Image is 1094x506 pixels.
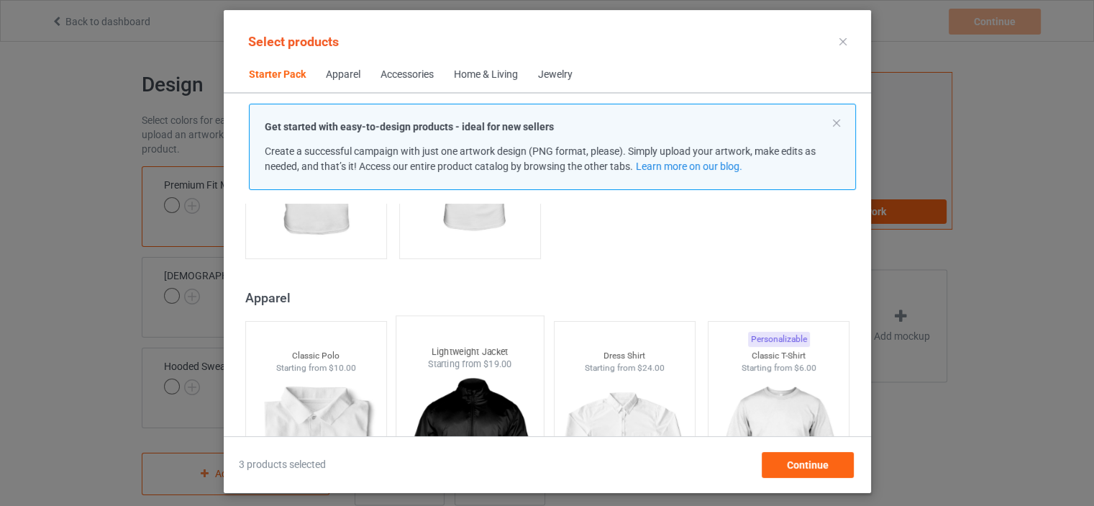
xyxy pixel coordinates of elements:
div: Apparel [245,289,855,306]
span: Continue [786,459,828,471]
div: Apparel [326,68,360,82]
div: Starting from [554,362,694,374]
span: Starter Pack [239,58,316,92]
span: $24.00 [637,363,664,373]
div: Starting from [396,358,544,371]
a: Learn more on our blog. [635,161,742,172]
div: Accessories [380,68,434,82]
span: Create a successful campaign with just one artwork design (PNG format, please). Simply upload you... [265,145,816,172]
div: Continue [761,452,853,478]
span: 3 products selected [239,458,326,472]
span: Select products [248,34,339,49]
strong: Get started with easy-to-design products - ideal for new sellers [265,121,554,132]
span: $10.00 [328,363,355,373]
div: Jewelry [538,68,573,82]
div: Personalizable [747,332,809,347]
div: Lightweight Jacket [396,345,544,358]
div: Classic T-Shirt [708,350,849,362]
div: Starting from [708,362,849,374]
div: Dress Shirt [554,350,694,362]
span: $19.00 [483,359,512,370]
div: Starting from [245,362,386,374]
span: $6.00 [793,363,816,373]
div: Home & Living [454,68,518,82]
div: Classic Polo [245,350,386,362]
